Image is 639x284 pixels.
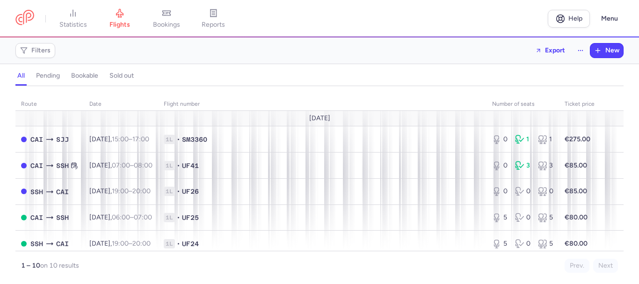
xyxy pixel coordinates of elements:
span: SM3360 [182,135,207,144]
h4: sold out [109,72,134,80]
span: UF25 [182,213,199,222]
span: • [177,239,180,248]
a: CitizenPlane red outlined logo [15,10,34,27]
th: date [84,97,158,111]
span: – [112,135,149,143]
span: Export [545,47,565,54]
a: reports [190,8,237,29]
h4: all [17,72,25,80]
th: number of seats [487,97,559,111]
span: • [177,135,180,144]
span: Filters [31,47,51,54]
span: 1L [164,187,175,196]
span: on 10 results [40,262,79,269]
time: 20:00 [132,187,151,195]
div: 3 [515,161,530,170]
span: CAI [30,160,43,171]
span: SSH [30,239,43,249]
div: 3 [538,161,553,170]
div: 0 [492,135,508,144]
span: [DATE], [89,161,152,169]
span: CAI [56,187,69,197]
button: Prev. [565,259,589,273]
div: 0 [515,239,530,248]
div: 5 [492,239,508,248]
span: UF41 [182,161,199,170]
span: 1L [164,213,175,222]
button: Menu [595,10,624,28]
button: Filters [16,44,55,58]
div: 5 [538,213,553,222]
span: • [177,213,180,222]
span: – [112,240,151,248]
time: 17:00 [132,135,149,143]
div: 1 [538,135,553,144]
time: 19:00 [112,187,129,195]
span: [DATE], [89,213,152,221]
time: 15:00 [112,135,129,143]
time: 19:00 [112,240,129,248]
span: SJJ [56,134,69,145]
div: 0 [538,187,553,196]
span: [DATE] [309,115,330,122]
div: 5 [492,213,508,222]
span: UF26 [182,187,199,196]
time: 07:00 [112,161,130,169]
strong: €85.00 [565,161,587,169]
button: Export [529,43,571,58]
strong: €80.00 [565,213,588,221]
a: flights [96,8,143,29]
time: 06:00 [112,213,130,221]
span: statistics [59,21,87,29]
div: 0 [492,187,508,196]
span: bookings [153,21,180,29]
time: 08:00 [134,161,152,169]
span: CAI [30,134,43,145]
span: SSH [56,160,69,171]
span: CAI [30,212,43,223]
span: [DATE], [89,135,149,143]
span: reports [202,21,225,29]
strong: €275.00 [565,135,590,143]
div: 1 [515,135,530,144]
span: • [177,161,180,170]
button: New [590,44,623,58]
span: 1L [164,161,175,170]
span: [DATE], [89,240,151,248]
div: 0 [492,161,508,170]
span: SSH [56,212,69,223]
time: 07:00 [134,213,152,221]
div: 0 [515,187,530,196]
th: Ticket price [559,97,600,111]
a: statistics [50,8,96,29]
span: New [605,47,619,54]
span: UF24 [182,239,199,248]
h4: bookable [71,72,98,80]
span: flights [109,21,130,29]
strong: €80.00 [565,240,588,248]
a: bookings [143,8,190,29]
button: Next [593,259,618,273]
span: – [112,161,152,169]
strong: €85.00 [565,187,587,195]
div: 0 [515,213,530,222]
th: route [15,97,84,111]
span: [DATE], [89,187,151,195]
th: Flight number [158,97,487,111]
strong: 1 – 10 [21,262,40,269]
span: 1L [164,135,175,144]
span: • [177,187,180,196]
span: SSH [30,187,43,197]
time: 20:00 [132,240,151,248]
h4: pending [36,72,60,80]
span: – [112,187,151,195]
span: 1L [164,239,175,248]
div: 5 [538,239,553,248]
span: Help [568,15,582,22]
a: Help [548,10,590,28]
span: CAI [56,239,69,249]
span: – [112,213,152,221]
